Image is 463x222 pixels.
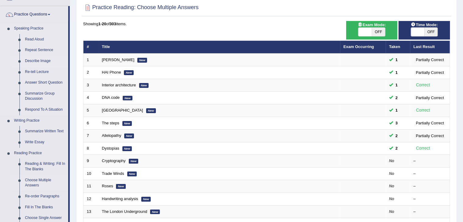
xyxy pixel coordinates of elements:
[116,184,126,189] em: New
[389,158,394,163] em: No
[22,56,68,67] a: Describe Image
[389,184,394,188] em: No
[83,21,450,27] div: Showing of items.
[11,115,68,126] a: Writing Practice
[83,130,99,142] td: 7
[413,196,446,202] div: –
[413,95,446,101] div: Partially Correct
[123,96,132,101] em: New
[413,209,446,215] div: –
[102,146,119,151] a: Dystopias
[389,196,394,201] em: No
[393,57,400,63] span: You can still take this question
[393,133,400,139] span: You can still take this question
[83,41,99,54] th: #
[83,205,99,218] td: 13
[410,41,450,54] th: Last Result
[139,83,149,88] em: New
[150,210,160,214] em: New
[102,121,119,125] a: The steps
[83,193,99,205] td: 12
[83,167,99,180] td: 10
[99,41,340,54] th: Title
[83,104,99,117] td: 5
[389,171,394,176] em: No
[413,57,446,63] div: Partially Correct
[424,28,438,36] span: OFF
[393,107,400,113] span: You can still take this question
[22,88,68,104] a: Summarize Group Discussion
[102,70,121,75] a: HAI Phone
[22,202,68,213] a: Fill In The Blanks
[83,92,99,104] td: 4
[98,22,106,26] b: 1-20
[83,66,99,79] td: 2
[83,117,99,130] td: 6
[83,142,99,155] td: 8
[102,57,135,62] a: [PERSON_NAME]
[124,70,134,75] em: New
[22,77,68,88] a: Answer Short Question
[343,44,374,49] a: Exam Occurring
[372,28,385,36] span: OFF
[22,137,68,148] a: Write Essay
[22,67,68,78] a: Re-tell Lecture
[393,95,400,101] span: You can still take this question
[355,22,388,28] span: Exam Mode:
[389,209,394,214] em: No
[83,54,99,66] td: 1
[110,22,116,26] b: 303
[413,133,446,139] div: Partially Correct
[127,172,137,176] em: New
[413,183,446,189] div: –
[141,197,151,202] em: New
[22,34,68,45] a: Read Aloud
[137,58,147,63] em: New
[102,95,120,100] a: DNA code
[122,146,132,151] em: New
[11,23,68,34] a: Speaking Practice
[393,69,400,76] span: You can still take this question
[102,158,126,163] a: Cryptography
[11,148,68,159] a: Reading Practice
[413,120,446,126] div: Partially Correct
[22,175,68,191] a: Choose Multiple Answers
[22,126,68,137] a: Summarize Written Text
[393,82,400,88] span: You can still take this question
[386,41,410,54] th: Taken
[129,159,139,164] em: New
[122,121,132,126] em: New
[102,108,143,113] a: [GEOGRAPHIC_DATA]
[0,6,68,21] a: Practice Questions
[413,145,433,152] div: Correct
[413,69,446,76] div: Partially Correct
[102,133,121,138] a: Allelopathy
[393,120,400,126] span: You can still take this question
[146,108,156,113] em: New
[102,209,147,214] a: The London Underground
[83,79,99,92] td: 3
[124,134,134,138] em: New
[22,45,68,56] a: Repeat Sentence
[83,3,198,12] h2: Practice Reading: Choose Multiple Answers
[346,21,398,40] div: Show exams occurring in exams
[409,22,440,28] span: Time Mode:
[22,158,68,175] a: Reading & Writing: Fill In The Blanks
[413,82,433,88] div: Correct
[413,107,433,114] div: Correct
[102,83,136,87] a: Interior architecture
[413,158,446,164] div: –
[393,145,400,151] span: You can still take this question
[102,196,138,201] a: Handwriting analysis
[102,184,113,188] a: Roses
[413,171,446,177] div: –
[83,155,99,168] td: 9
[22,104,68,115] a: Respond To A Situation
[22,191,68,202] a: Re-order Paragraphs
[102,171,124,176] a: Trade Winds
[83,180,99,193] td: 11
